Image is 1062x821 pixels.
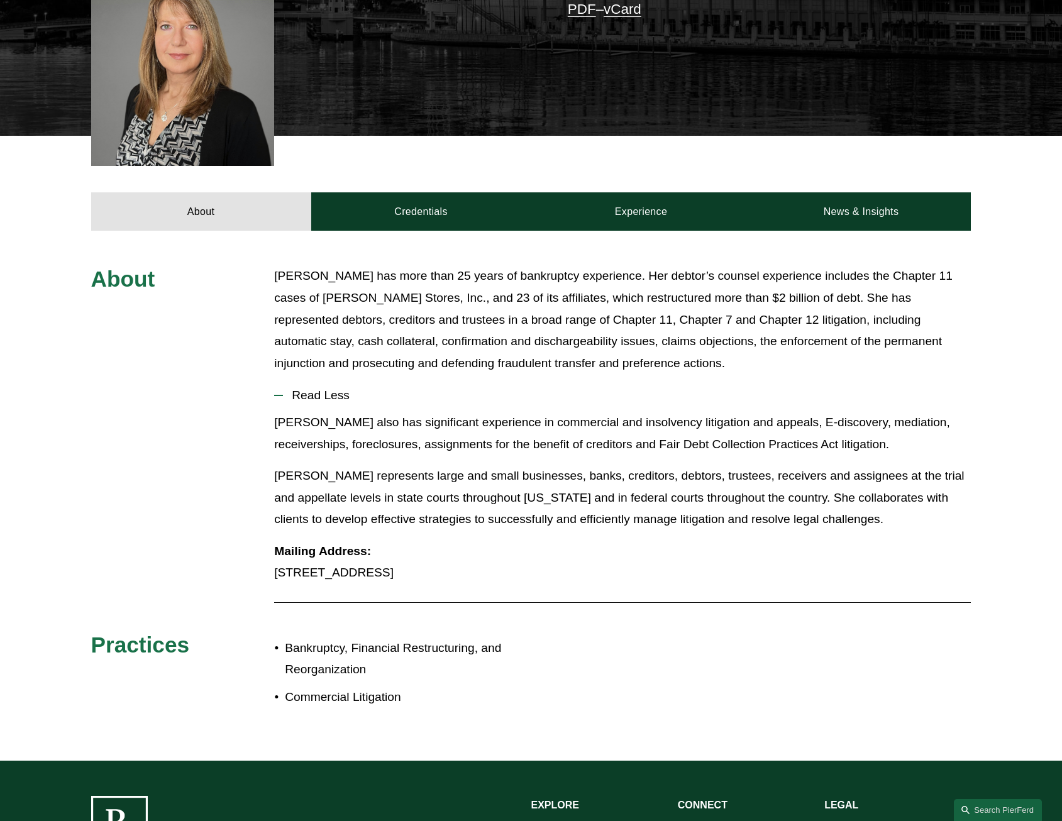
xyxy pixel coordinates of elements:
a: Search this site [954,799,1042,821]
button: Read Less [274,379,971,412]
p: [PERSON_NAME] also has significant experience in commercial and insolvency litigation and appeals... [274,412,971,455]
strong: LEGAL [824,800,858,810]
a: Credentials [311,192,531,230]
a: About [91,192,311,230]
a: Experience [531,192,751,230]
p: Bankruptcy, Financial Restructuring, and Reorganization [285,637,531,681]
a: vCard [604,1,641,17]
span: Practices [91,632,190,657]
p: [PERSON_NAME] represents large and small businesses, banks, creditors, debtors, trustees, receive... [274,465,971,531]
strong: CONNECT [678,800,727,810]
a: News & Insights [751,192,971,230]
span: About [91,267,155,291]
p: [PERSON_NAME] has more than 25 years of bankruptcy experience. Her debtor’s counsel experience in... [274,265,971,374]
span: Read Less [283,388,971,402]
strong: Mailing Address: [274,544,371,558]
strong: EXPLORE [531,800,579,810]
a: PDF [568,1,596,17]
p: [STREET_ADDRESS] [274,541,971,584]
p: Commercial Litigation [285,686,531,708]
div: Read Less [274,412,971,593]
